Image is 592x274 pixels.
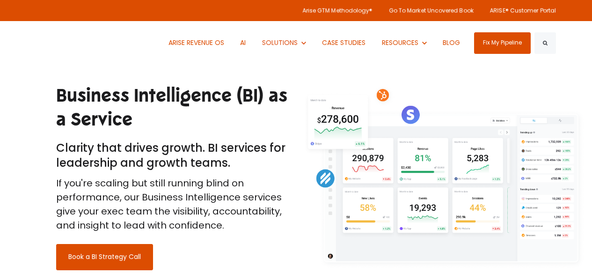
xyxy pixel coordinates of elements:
p: If you're scaling but still running blind on performance, our Business Intelligence services give... [56,176,289,232]
img: Metrics (1) [303,84,585,269]
h3: Clarity that drives growth. BI services for leadership and growth teams. [56,141,289,171]
button: Show submenu for SOLUTIONS SOLUTIONS [255,21,313,65]
h1: Business Intelligence (BI) as a Service [56,84,289,132]
span: SOLUTIONS [262,38,298,47]
a: ARISE REVENUE OS [161,21,231,65]
button: Show submenu for RESOURCES RESOURCES [375,21,433,65]
a: CASE STUDIES [315,21,373,65]
a: Book a BI Strategy Call [56,244,153,270]
a: BLOG [436,21,468,65]
span: RESOURCES [382,38,418,47]
a: Fix My Pipeline [474,32,531,54]
button: Search [534,32,556,54]
a: AI [234,21,253,65]
img: ARISE GTM logo (1) white [37,32,56,53]
nav: Desktop navigation [161,21,467,65]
